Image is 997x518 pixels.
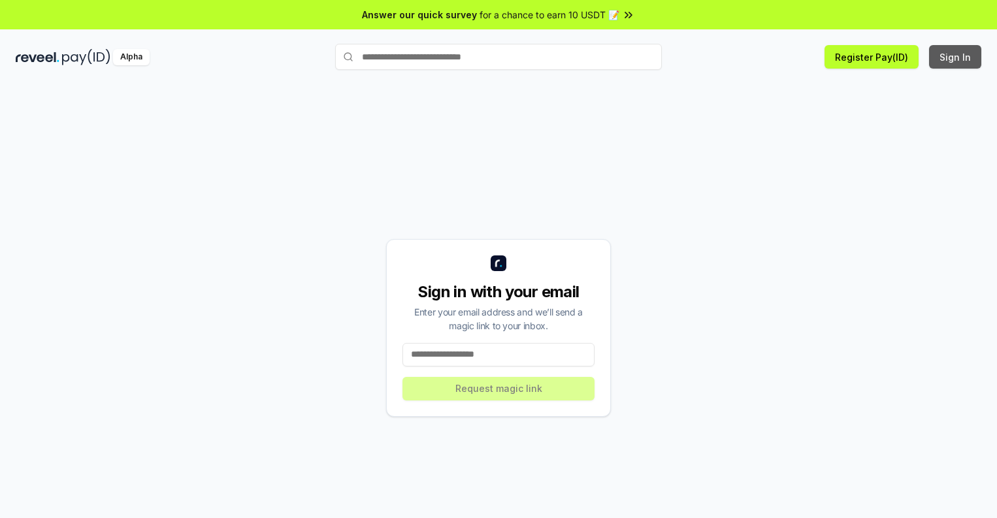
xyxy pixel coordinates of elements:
[402,282,595,302] div: Sign in with your email
[402,305,595,332] div: Enter your email address and we’ll send a magic link to your inbox.
[362,8,477,22] span: Answer our quick survey
[113,49,150,65] div: Alpha
[491,255,506,271] img: logo_small
[929,45,981,69] button: Sign In
[16,49,59,65] img: reveel_dark
[62,49,110,65] img: pay_id
[480,8,619,22] span: for a chance to earn 10 USDT 📝
[825,45,919,69] button: Register Pay(ID)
